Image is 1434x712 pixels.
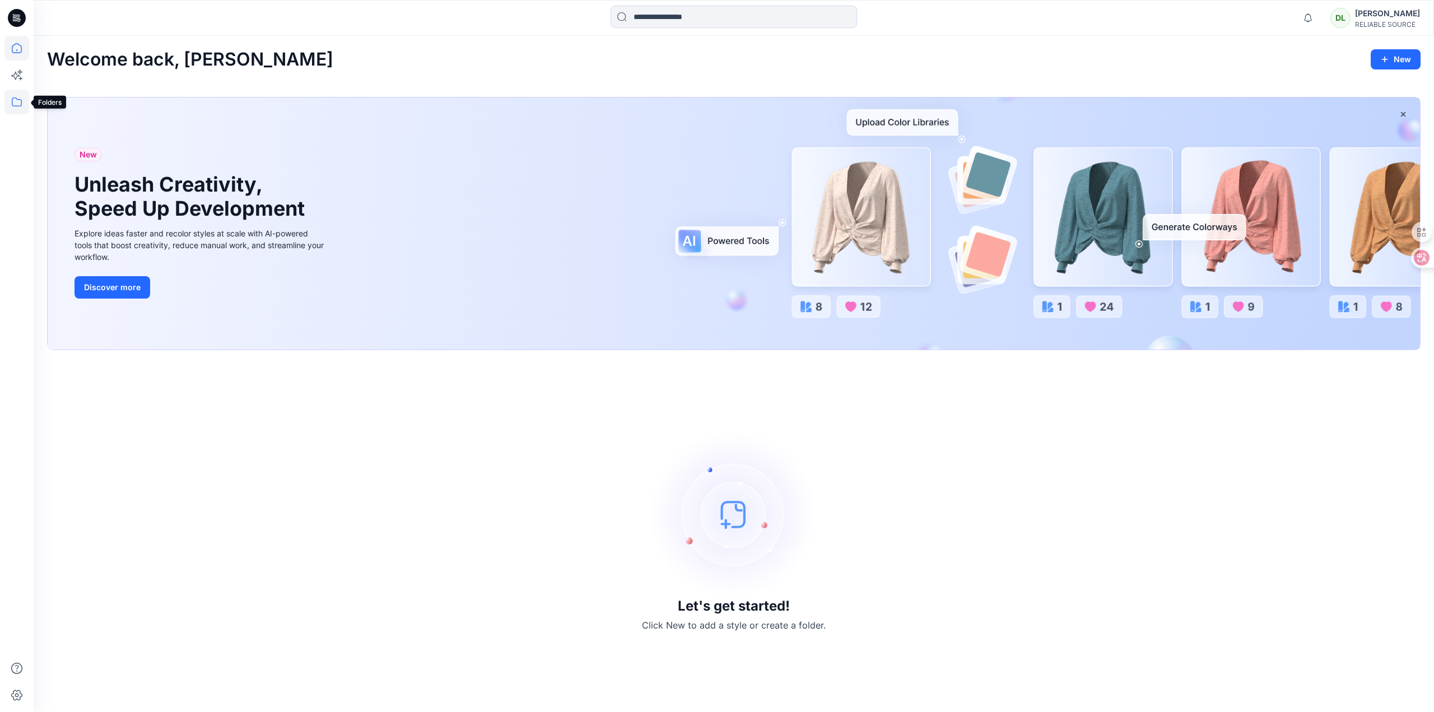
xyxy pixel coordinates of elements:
a: Discover more [75,276,327,299]
h3: Let's get started! [678,598,790,614]
button: Discover more [75,276,150,299]
div: RELIABLE SOURCE [1355,20,1420,29]
h1: Unleash Creativity, Speed Up Development [75,173,310,221]
div: Explore ideas faster and recolor styles at scale with AI-powered tools that boost creativity, red... [75,227,327,263]
span: New [80,148,97,161]
div: DL [1330,8,1351,28]
p: Click New to add a style or create a folder. [642,618,826,632]
img: empty-state-image.svg [650,430,818,598]
div: [PERSON_NAME] [1355,7,1420,20]
button: New [1371,49,1421,69]
h2: Welcome back, [PERSON_NAME] [47,49,333,70]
